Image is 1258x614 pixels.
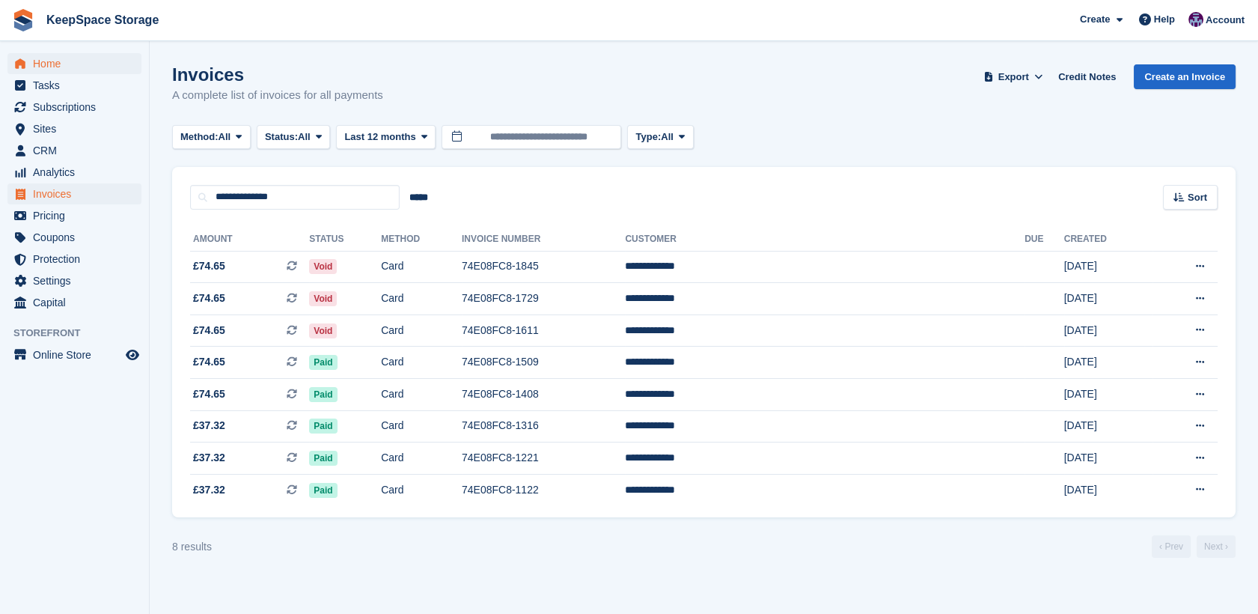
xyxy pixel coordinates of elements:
a: menu [7,249,141,270]
span: Type: [635,130,661,145]
a: menu [7,53,141,74]
span: Create [1080,12,1110,27]
span: £74.65 [193,386,225,402]
span: £74.65 [193,354,225,370]
span: Sites [33,118,123,139]
img: Charlotte Jobling [1188,12,1203,27]
span: Coupons [33,227,123,248]
button: Last 12 months [336,125,436,150]
td: Card [381,474,462,505]
span: Last 12 months [344,130,415,145]
span: £37.32 [193,482,225,498]
a: menu [7,292,141,313]
a: Credit Notes [1052,64,1122,89]
td: Card [381,410,462,443]
a: menu [7,183,141,204]
span: Export [998,70,1029,85]
span: Sort [1188,190,1207,205]
td: 74E08FC8-1509 [462,347,625,379]
span: Help [1154,12,1175,27]
th: Customer [625,228,1025,252]
a: KeepSpace Storage [40,7,165,32]
td: 74E08FC8-1611 [462,314,625,347]
nav: Page [1149,535,1239,558]
span: Paid [309,419,337,434]
span: All [661,130,674,145]
span: Paid [309,355,337,370]
span: Void [309,259,337,274]
td: 74E08FC8-1729 [462,283,625,315]
span: £37.32 [193,450,225,466]
a: menu [7,75,141,96]
td: [DATE] [1064,347,1152,379]
td: [DATE] [1064,283,1152,315]
td: Card [381,251,462,283]
span: Capital [33,292,123,313]
a: menu [7,162,141,183]
th: Status [309,228,381,252]
span: Settings [33,270,123,291]
span: Pricing [33,205,123,226]
a: menu [7,140,141,161]
p: A complete list of invoices for all payments [172,87,383,104]
td: [DATE] [1064,474,1152,505]
span: All [298,130,311,145]
span: Void [309,291,337,306]
td: Card [381,443,462,475]
a: menu [7,205,141,226]
td: [DATE] [1064,443,1152,475]
td: [DATE] [1064,251,1152,283]
a: Preview store [123,346,141,364]
span: £74.65 [193,291,225,306]
img: stora-icon-8386f47178a22dfd0bd8f6a31ec36ba5ce8667c1dd55bd0f319d3a0aa187defe.svg [12,9,34,31]
button: Type: All [627,125,693,150]
span: Account [1206,13,1245,28]
span: Method: [180,130,219,145]
td: 74E08FC8-1408 [462,379,625,411]
th: Due [1025,228,1064,252]
button: Method: All [172,125,251,150]
span: Tasks [33,75,123,96]
a: Create an Invoice [1134,64,1236,89]
td: Card [381,283,462,315]
span: Void [309,323,337,338]
span: Paid [309,451,337,466]
span: £37.32 [193,418,225,434]
div: 8 results [172,539,212,555]
a: menu [7,97,141,118]
th: Invoice Number [462,228,625,252]
a: Previous [1152,535,1191,558]
span: Paid [309,387,337,402]
td: 74E08FC8-1221 [462,443,625,475]
th: Created [1064,228,1152,252]
td: 74E08FC8-1845 [462,251,625,283]
td: [DATE] [1064,314,1152,347]
span: Home [33,53,123,74]
a: menu [7,227,141,248]
h1: Invoices [172,64,383,85]
a: menu [7,344,141,365]
span: CRM [33,140,123,161]
td: 74E08FC8-1122 [462,474,625,505]
td: [DATE] [1064,410,1152,443]
td: 74E08FC8-1316 [462,410,625,443]
a: menu [7,118,141,139]
td: [DATE] [1064,379,1152,411]
span: £74.65 [193,258,225,274]
span: Analytics [33,162,123,183]
span: Online Store [33,344,123,365]
span: £74.65 [193,323,225,338]
button: Status: All [257,125,330,150]
td: Card [381,314,462,347]
span: All [219,130,231,145]
span: Invoices [33,183,123,204]
span: Protection [33,249,123,270]
button: Export [980,64,1046,89]
td: Card [381,347,462,379]
span: Storefront [13,326,149,341]
td: Card [381,379,462,411]
a: Next [1197,535,1236,558]
th: Method [381,228,462,252]
a: menu [7,270,141,291]
span: Status: [265,130,298,145]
